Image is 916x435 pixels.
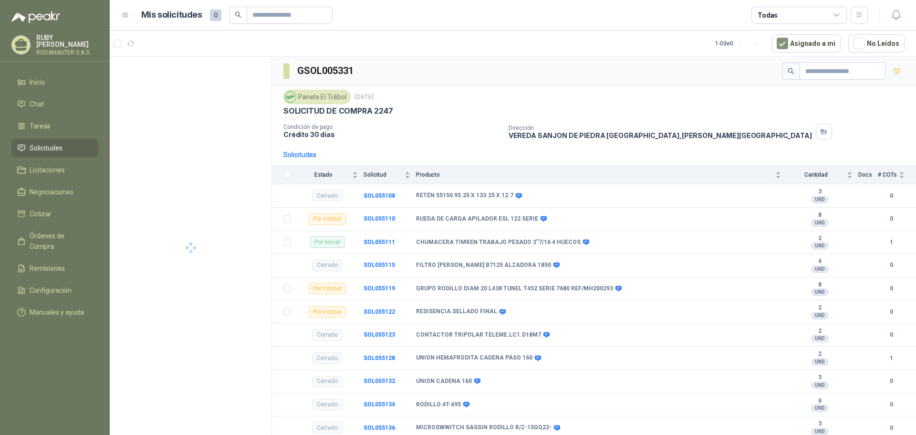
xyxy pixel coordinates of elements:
b: 3 [787,188,853,196]
b: 1 [878,354,905,363]
b: 0 [878,214,905,223]
b: 2 [787,235,853,243]
b: CHUMACERA TIMKEN TRABAJO PESADO 2"7/16 4 HUECOS [416,239,581,246]
a: Negociaciones [11,183,98,201]
p: VEREDA SANJON DE PIEDRA [GEOGRAPHIC_DATA] , [PERSON_NAME][GEOGRAPHIC_DATA] [509,131,812,139]
b: 2 [787,304,853,312]
th: Producto [416,166,787,184]
span: Estado [297,171,350,178]
p: [DATE] [354,93,374,102]
b: GRUPO RODILLO DIAM 20 L438 TUNEL T452 SERIE 7680 REF/MH200293 [416,285,613,293]
div: Cerrado [312,352,342,364]
img: Company Logo [285,92,296,102]
b: 0 [878,424,905,433]
span: Licitaciones [30,165,65,175]
div: UND [811,265,829,273]
div: Cerrado [312,422,342,434]
span: Negociaciones [30,187,73,197]
a: SOL055123 [364,331,395,338]
div: UND [811,288,829,296]
span: # COTs [878,171,897,178]
span: Configuración [30,285,72,296]
span: 0 [210,10,221,21]
a: SOL055115 [364,262,395,268]
a: Órdenes de Compra [11,227,98,255]
b: SOL055111 [364,239,395,245]
span: Chat [30,99,44,109]
span: search [235,11,241,18]
a: Tareas [11,117,98,135]
th: Solicitud [364,166,416,184]
div: UND [811,219,829,227]
a: SOL055128 [364,355,395,361]
b: RUEDA DE CARGA APILADOR ESL 122 SERIE [416,215,538,223]
th: Cantidad [787,166,858,184]
div: UND [811,358,829,366]
b: 2 [787,350,853,358]
b: 0 [878,284,905,293]
th: Docs [858,166,878,184]
a: SOL055134 [364,401,395,408]
b: 3 [787,420,853,428]
p: RUBY [PERSON_NAME] [36,34,98,48]
b: RODILLO 4T-495 [416,401,461,409]
th: # COTs [878,166,916,184]
div: 1 - 0 de 0 [715,36,764,51]
span: Cantidad [787,171,845,178]
div: Cerrado [312,329,342,341]
p: Dirección [509,125,812,131]
b: MICROSWWITCH SASSIN RODILLO R/Z-15GQ22- [416,424,552,432]
div: Solicitudes [283,149,316,160]
b: RESISENCIA SELLADO FINAL [416,308,497,316]
h1: Mis solicitudes [141,8,202,22]
div: UND [811,312,829,319]
p: Crédito 30 días [283,130,501,138]
span: Manuales y ayuda [30,307,84,318]
b: 3 [787,374,853,382]
div: Por cotizar [309,283,346,294]
span: Órdenes de Compra [30,231,89,252]
a: Remisiones [11,259,98,277]
span: Tareas [30,121,51,131]
div: UND [811,196,829,203]
span: Inicio [30,77,45,87]
b: 0 [878,191,905,201]
a: Solicitudes [11,139,98,157]
div: UND [811,404,829,412]
b: 2 [787,328,853,335]
div: Cerrado [312,399,342,410]
div: Por cotizar [309,213,346,225]
span: Remisiones [30,263,65,274]
a: Configuración [11,281,98,299]
span: Cotizar [30,209,52,219]
a: SOL055132 [364,378,395,384]
div: Todas [758,10,778,21]
div: Por enviar [310,236,345,248]
a: SOL055108 [364,192,395,199]
b: 4 [787,258,853,265]
b: 0 [878,377,905,386]
a: SOL055119 [364,285,395,292]
b: 0 [878,400,905,409]
p: RODAMASTER S.A.S. [36,50,98,55]
th: Estado [297,166,364,184]
a: SOL055122 [364,308,395,315]
a: SOL055136 [364,424,395,431]
div: Por cotizar [309,306,346,318]
div: UND [811,335,829,342]
a: Chat [11,95,98,113]
a: Licitaciones [11,161,98,179]
b: FILTRO [PERSON_NAME] B7125 ALZADORA 1850 [416,262,551,269]
span: search [788,68,794,74]
div: Cerrado [312,190,342,202]
a: SOL055110 [364,215,395,222]
img: Logo peakr [11,11,60,23]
